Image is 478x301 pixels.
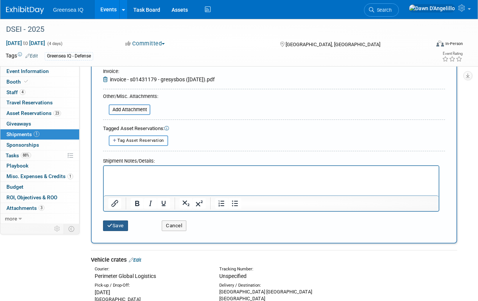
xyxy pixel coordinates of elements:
span: to [22,40,29,46]
div: Courier: [95,266,208,272]
a: ROI, Objectives & ROO [0,192,79,203]
button: Save [103,220,128,231]
div: Tagged Asset Reservations: [103,125,445,132]
div: Other/Misc. Attachments: [103,93,158,102]
button: Italic [144,198,157,209]
a: Asset Reservations23 [0,108,79,118]
div: Perimeter Global Logistics [95,272,208,280]
a: Budget [0,182,79,192]
a: Remove Attachment [103,76,110,82]
span: Event Information [6,68,49,74]
div: Event Format [396,39,463,51]
button: Bullet list [228,198,241,209]
div: Event Rating [442,52,462,56]
img: ExhibitDay [6,6,44,14]
span: ROI, Objectives & ROO [6,194,57,200]
span: 1 [34,131,39,137]
button: Underline [157,198,170,209]
div: Greensea IQ - Defense [45,52,93,60]
a: Staff4 [0,87,79,98]
span: Staff [6,89,25,95]
div: Pick-up / Drop-Off: [95,282,208,289]
button: Bold [131,198,144,209]
a: Travel Reservations [0,98,79,108]
iframe: Rich Text Area [104,166,439,195]
a: Playbook [0,161,79,171]
div: Invoice: [103,68,215,76]
button: Insert/edit link [108,198,121,209]
span: [GEOGRAPHIC_DATA], [GEOGRAPHIC_DATA] [286,42,380,47]
span: 88% [21,152,31,158]
div: Tracking Number: [219,266,364,272]
div: Shipment Notes/Details: [103,154,439,165]
span: invoice - s01431179 - gresysbos ([DATE]).pdf [110,76,215,82]
a: Attachments3 [0,203,79,213]
a: Booth [0,77,79,87]
span: Asset Reservations [6,110,61,116]
span: [DATE] [DATE] [6,40,45,47]
td: Toggle Event Tabs [64,224,80,234]
a: Shipments1 [0,129,79,140]
div: [DATE] [95,289,208,296]
span: more [5,216,17,222]
a: Event Information [0,66,79,76]
img: Dawn D'Angelillo [409,4,455,12]
span: 1 [67,174,73,179]
span: Greensea IQ [53,7,83,13]
span: Booth [6,79,30,85]
a: more [0,214,79,224]
span: 4 [20,89,25,95]
span: (4 days) [47,41,62,46]
span: Travel Reservations [6,99,53,106]
a: Tasks88% [0,150,79,161]
button: Superscript [193,198,206,209]
a: Giveaways [0,119,79,129]
td: Personalize Event Tab Strip [51,224,64,234]
span: Playbook [6,163,28,169]
span: Sponsorships [6,142,39,148]
button: Numbered list [215,198,228,209]
a: Edit [129,257,141,263]
span: Giveaways [6,121,31,127]
a: Edit [25,53,38,59]
span: Unspecified [219,273,247,279]
span: 3 [39,205,44,211]
span: Attachments [6,205,44,211]
span: Budget [6,184,23,190]
div: In-Person [445,41,463,47]
span: Shipments [6,131,39,137]
div: DSEI - 2025 [3,23,424,36]
button: Tag Asset Reservation [109,135,168,146]
div: Delivery / Destination: [219,282,333,289]
span: Search [374,7,392,13]
a: Search [364,3,399,17]
td: Tags [6,52,38,61]
div: Vehicle crates [91,256,457,264]
span: Misc. Expenses & Credits [6,173,73,179]
span: Tasks [6,152,31,158]
span: Tag Asset Reservation [117,138,164,143]
button: Subscript [180,198,192,209]
span: 23 [53,110,61,116]
img: Format-Inperson.png [436,40,444,47]
a: Sponsorships [0,140,79,150]
a: Misc. Expenses & Credits1 [0,171,79,182]
button: Committed [123,40,168,48]
i: Booth reservation complete [24,79,28,84]
button: Cancel [162,220,186,231]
